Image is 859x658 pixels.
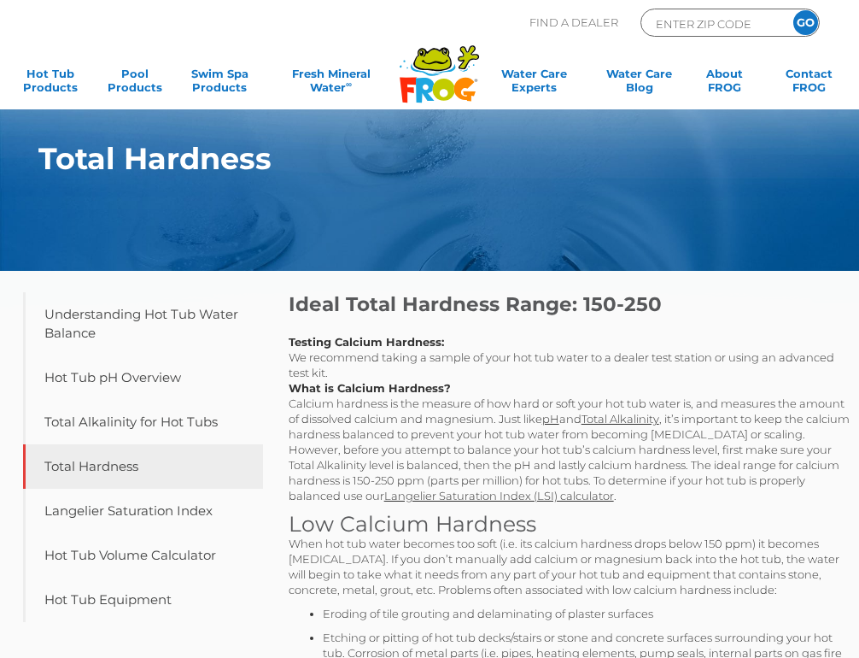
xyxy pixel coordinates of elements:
[346,79,352,89] sup: ∞
[482,67,587,101] a: Water CareExperts
[289,292,853,316] h2: Ideal Total Hardness Range: 150-250
[23,355,263,400] a: Hot Tub pH Overview
[23,533,263,578] a: Hot Tub Volume Calculator
[38,142,775,176] h1: Total Hardness
[793,10,818,35] input: GO
[654,14,769,33] input: Zip Code Form
[323,606,853,621] li: Eroding of tile grouting and delaminating of plaster surfaces
[289,381,451,395] strong: What is Calcium Hardness?
[289,335,444,349] strong: Testing Calcium Hardness:
[23,400,263,444] a: Total Alkalinity for Hot Tubs
[384,489,614,502] a: Langelier Saturation Index (LSI) calculator
[542,412,559,426] a: pH
[289,334,853,503] p: We recommend taking a sample of your hot tub water to a dealer test station or using an advanced ...
[23,489,263,533] a: Langelier Saturation Index
[529,9,618,37] p: Find A Dealer
[776,67,842,101] a: ContactFROG
[17,67,83,101] a: Hot TubProducts
[187,67,253,101] a: Swim SpaProducts
[23,292,263,355] a: Understanding Hot Tub Water Balance
[23,578,263,622] a: Hot Tub Equipment
[581,412,659,426] a: Total Alkalinity
[272,67,390,101] a: Fresh MineralWater∞
[23,444,263,489] a: Total Hardness
[289,512,853,536] h3: Low Calcium Hardness
[289,536,853,597] p: When hot tub water becomes too soft (i.e. its calcium hardness drops below 150 ppm) it becomes [M...
[606,67,672,101] a: Water CareBlog
[102,67,167,101] a: PoolProducts
[691,67,757,101] a: AboutFROG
